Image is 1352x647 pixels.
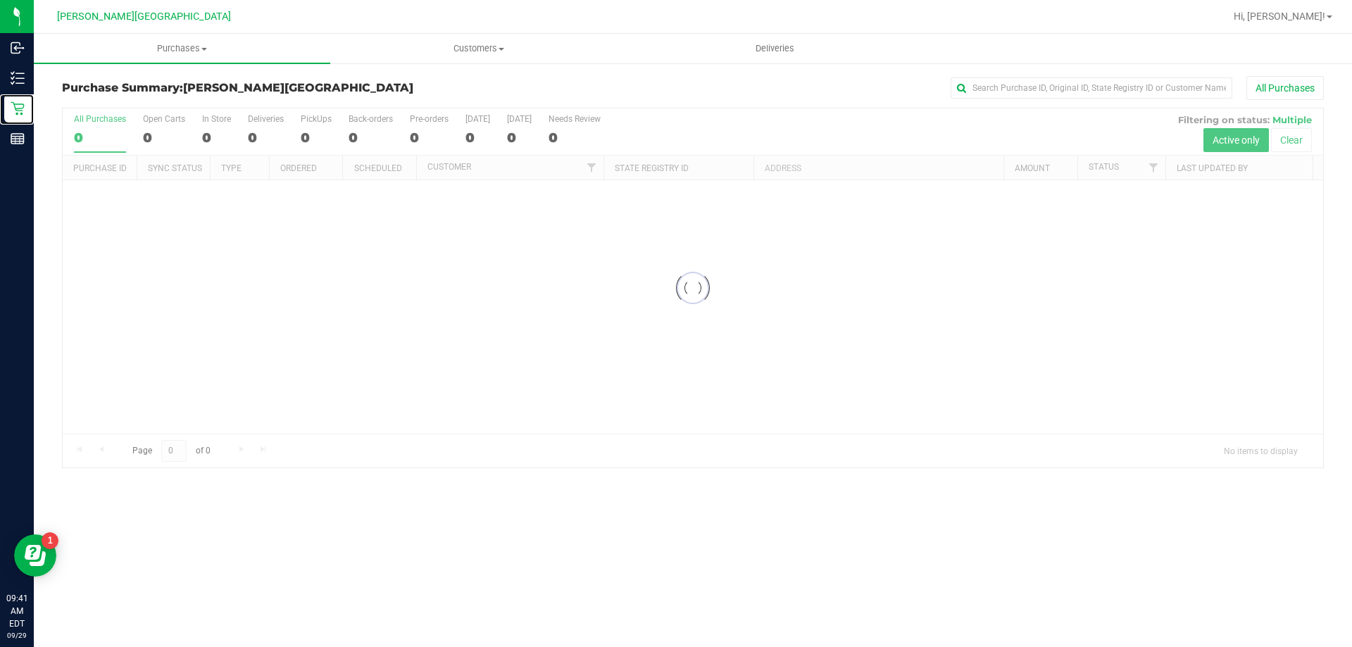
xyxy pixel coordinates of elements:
[183,81,413,94] span: [PERSON_NAME][GEOGRAPHIC_DATA]
[6,592,27,630] p: 09:41 AM EDT
[11,101,25,115] inline-svg: Retail
[330,34,627,63] a: Customers
[1246,76,1324,100] button: All Purchases
[14,534,56,577] iframe: Resource center
[951,77,1232,99] input: Search Purchase ID, Original ID, State Registry ID or Customer Name...
[34,42,330,55] span: Purchases
[62,82,482,94] h3: Purchase Summary:
[6,630,27,641] p: 09/29
[11,132,25,146] inline-svg: Reports
[1234,11,1325,22] span: Hi, [PERSON_NAME]!
[34,34,330,63] a: Purchases
[737,42,813,55] span: Deliveries
[11,41,25,55] inline-svg: Inbound
[627,34,923,63] a: Deliveries
[57,11,231,23] span: [PERSON_NAME][GEOGRAPHIC_DATA]
[331,42,626,55] span: Customers
[11,71,25,85] inline-svg: Inventory
[42,532,58,549] iframe: Resource center unread badge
